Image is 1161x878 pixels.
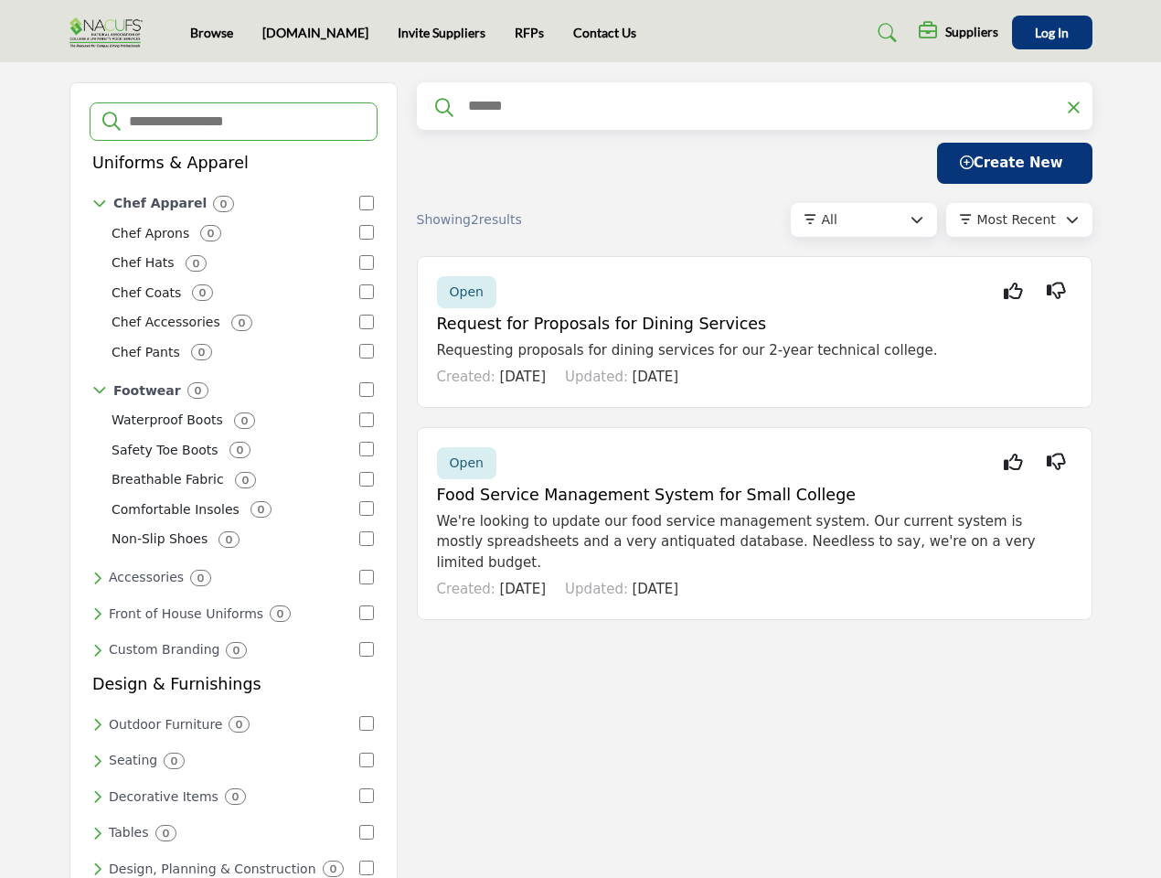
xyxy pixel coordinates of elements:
[127,110,365,134] input: Search Categories
[359,412,374,427] input: Select Waterproof Boots
[236,718,242,731] b: 0
[69,17,152,48] img: site Logo
[226,533,232,546] b: 0
[359,605,374,620] input: Select Front of House Uniforms
[218,531,240,548] div: 0 Results For Non-Slip Shoes
[226,642,247,658] div: 0 Results For Custom Branding
[112,284,181,303] p: High-quality chef coats for culinary professionals.
[359,344,374,359] input: Select Chef Pants
[155,825,176,841] div: 0 Results For Tables
[112,313,220,332] p: Other accessories like chef scarves and arm guards.
[977,212,1056,227] span: Most Recent
[109,753,157,768] h6: Seating guests comfortably with a range of chairs and stools.
[1047,291,1066,292] i: Not Interested
[1004,462,1023,463] i: Interested
[112,224,189,243] p: Various types of aprons for kitchen use.
[190,570,211,586] div: 0 Results For Accessories
[359,196,374,210] input: Select Chef Apparel
[1004,291,1023,292] i: Interested
[113,196,207,211] h6: Dressing chefs in quality coats, hats, and kitchen wear.
[242,474,249,487] b: 0
[515,25,544,40] a: RFPs
[632,369,678,385] span: [DATE]
[112,530,208,549] p: Footwear designed for slip resistance.
[197,572,204,584] b: 0
[359,472,374,487] input: Select Breathable Fabric
[262,25,368,40] a: [DOMAIN_NAME]
[499,369,546,385] span: [DATE]
[237,444,243,456] b: 0
[112,470,224,489] p: Shoes made with breathable fabric for comfort.
[450,284,484,299] span: Open
[565,369,628,385] span: Updated:
[112,253,175,273] p: Traditional and modern styles of chef hats.
[1047,462,1066,463] i: Not Interested
[239,316,245,329] b: 0
[573,25,636,40] a: Contact Us
[109,862,316,877] h6: Design, Planning & Construction
[398,25,485,40] a: Invite Suppliers
[822,212,837,227] span: All
[437,340,1072,361] p: Requesting proposals for dining services for our 2-year technical college.
[191,344,212,360] div: 0 Results For Chef Pants
[235,472,256,488] div: 0 Results For Breathable Fabric
[359,642,374,657] input: Select Custom Branding
[112,500,240,519] p: Insoles designed for long hours of standing.
[229,442,250,458] div: 0 Results For Safety Toe Boots
[450,455,484,470] span: Open
[163,827,169,840] b: 0
[359,382,374,397] input: Select Footwear
[359,825,374,840] input: Select Tables
[359,284,374,299] input: Select Chef Coats
[187,382,208,399] div: 0 Results For Footwear
[919,22,998,44] div: Suppliers
[113,383,181,399] h6: Offering comfort and safety with non-slip footwear.
[208,227,214,240] b: 0
[186,255,207,272] div: 0 Results For Chef Hats
[109,642,219,658] h6: Customizing uniforms and apparel with unique branding.
[860,18,909,48] a: Search
[437,581,495,597] span: Created:
[109,789,218,805] h6: Enhancing décor with art, centerpieces, and decorative touches.
[220,198,227,210] b: 0
[565,581,628,597] span: Updated:
[323,861,344,877] div: 0 Results For Design, Planning & Construction
[277,607,283,620] b: 0
[164,753,185,769] div: 0 Results For Seating
[109,717,222,733] h6: Transforming exteriors with patio sets, umbrellas, and outdoor pieces.
[109,825,149,841] h6: Accentuating spaces with dining tables, coffee tables, and more.
[359,315,374,329] input: Select Chef Accessories
[270,605,291,622] div: 0 Results For Front of House Uniforms
[1035,25,1069,40] span: Log In
[195,384,201,397] b: 0
[112,343,180,362] p: Comfortable and durable chef pants.
[231,315,252,331] div: 0 Results For Chef Accessories
[960,155,1063,171] span: Create New
[199,286,206,299] b: 0
[258,503,264,516] b: 0
[499,581,546,597] span: [DATE]
[190,25,233,40] a: Browse
[232,790,239,803] b: 0
[234,412,255,429] div: 0 Results For Waterproof Boots
[359,753,374,767] input: Select Seating
[437,511,1072,573] p: We're looking to update our food service management system. Our current system is mostly spreadsh...
[471,212,479,227] span: 2
[359,501,374,516] input: Select Comfortable Insoles
[330,862,336,875] b: 0
[229,716,250,733] div: 0 Results For Outdoor Furniture
[198,346,205,359] b: 0
[632,581,678,597] span: [DATE]
[437,486,1072,505] h5: Food Service Management System for Small College
[109,606,263,622] h6: Styling the front-of-house staff in tailored uniforms.
[193,257,199,270] b: 0
[437,369,495,385] span: Created:
[92,675,261,694] h5: Design & Furnishings
[359,716,374,731] input: Select Outdoor Furniture
[945,24,998,40] h5: Suppliers
[109,570,184,585] h6: Accentuating uniforms with aprons, gloves, and essentials.
[359,861,374,875] input: Select Design, Planning & Construction
[437,315,1072,334] h5: Request for Proposals for Dining Services
[200,225,221,241] div: 0 Results For Chef Aprons
[171,755,177,767] b: 0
